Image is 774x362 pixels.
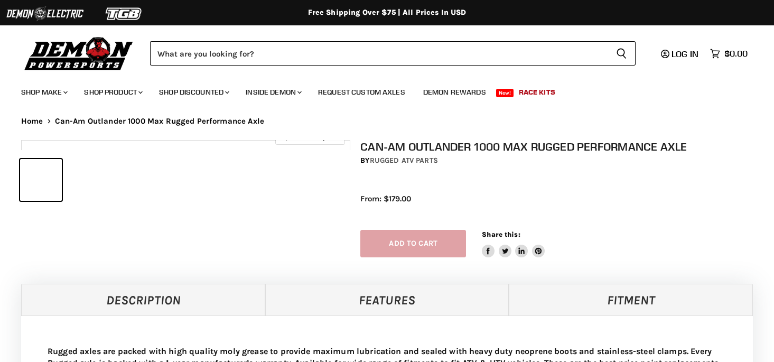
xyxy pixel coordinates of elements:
[608,41,636,66] button: Search
[150,41,636,66] form: Product
[360,194,411,203] span: From: $179.00
[482,230,545,258] aside: Share this:
[415,81,494,103] a: Demon Rewards
[13,81,74,103] a: Shop Make
[20,159,62,201] button: IMAGE thumbnail
[724,49,748,59] span: $0.00
[656,49,705,59] a: Log in
[21,117,43,126] a: Home
[705,46,753,61] a: $0.00
[511,81,563,103] a: Race Kits
[496,89,514,97] span: New!
[5,4,85,24] img: Demon Electric Logo 2
[310,81,413,103] a: Request Custom Axles
[76,81,149,103] a: Shop Product
[55,117,264,126] span: Can-Am Outlander 1000 Max Rugged Performance Axle
[238,81,308,103] a: Inside Demon
[509,284,753,315] a: Fitment
[13,77,745,103] ul: Main menu
[65,159,107,201] button: IMAGE thumbnail
[151,81,236,103] a: Shop Discounted
[21,284,265,315] a: Description
[281,133,339,141] span: Click to expand
[85,4,164,24] img: TGB Logo 2
[150,41,608,66] input: Search
[110,159,152,201] button: IMAGE thumbnail
[21,34,137,72] img: Demon Powersports
[672,49,698,59] span: Log in
[360,155,763,166] div: by
[370,156,438,165] a: Rugged ATV Parts
[482,230,520,238] span: Share this:
[360,140,763,153] h1: Can-Am Outlander 1000 Max Rugged Performance Axle
[265,284,509,315] a: Features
